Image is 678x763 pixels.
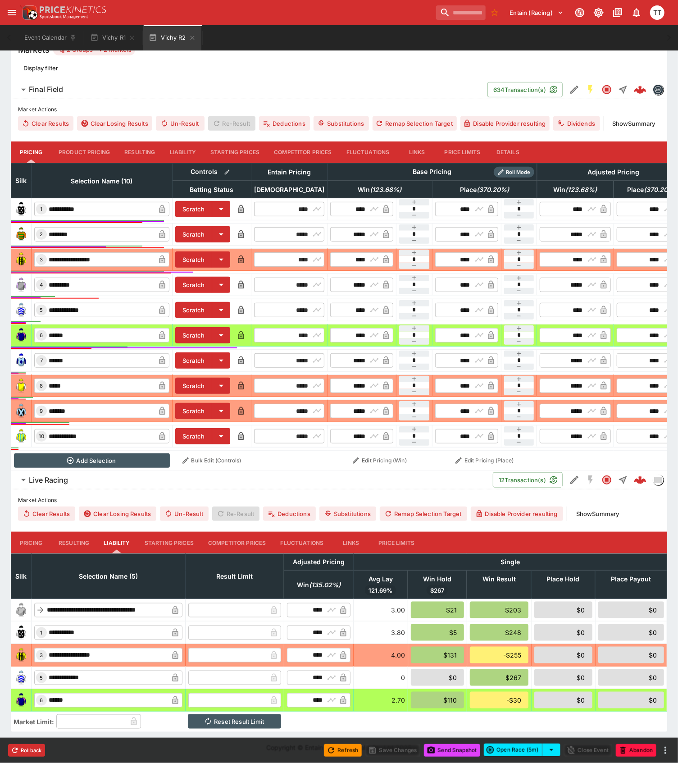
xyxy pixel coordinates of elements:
[427,586,448,595] span: $267
[175,378,212,394] button: Scratch
[14,717,55,726] h3: Market Limit:
[601,475,612,485] svg: Closed
[18,493,660,507] label: Market Actions
[185,554,284,599] th: Result Limit
[572,5,588,21] button: Connected to PK
[14,648,28,662] img: runner 3
[356,628,405,637] div: 3.80
[156,116,204,131] button: Un-Result
[353,554,667,571] th: Single
[14,202,28,216] img: runner 1
[143,25,201,50] button: Vichy R2
[484,744,542,756] button: Open Race (5m)
[634,474,646,486] div: 1795b8c2-a591-4cc4-aaec-4958da1ab5e3
[11,81,487,99] button: Final Field
[160,507,208,521] button: Un-Result
[653,85,663,95] img: betmakers
[424,744,480,757] button: Send Snapshot
[470,624,528,641] div: $248
[38,408,45,414] span: 9
[487,5,502,20] button: No Bookmarks
[314,116,369,131] button: Substitutions
[435,453,535,468] button: Edit Pricing (Place)
[38,231,45,238] span: 2
[582,472,599,488] button: SGM Disabled
[37,433,46,439] span: 10
[251,163,328,181] th: Entain Pricing
[653,475,664,485] div: liveracing
[324,744,362,757] button: Refresh
[348,184,412,195] span: Win(123.68%)
[284,554,353,571] th: Adjusted Pricing
[470,669,528,686] div: $267
[534,669,592,686] div: $0
[397,142,437,163] button: Links
[29,85,63,94] h6: Final Field
[599,82,615,98] button: Closed
[650,5,664,20] div: Tala Taufale
[365,586,396,595] span: 121.69%
[175,277,212,293] button: Scratch
[51,532,96,553] button: Resulting
[20,4,38,22] img: PriceKinetics Logo
[634,83,646,96] div: 31d1ed25-c239-4d1d-9943-563c139a0818
[117,142,162,163] button: Resulting
[319,507,376,521] button: Substitutions
[203,142,267,163] button: Starting Prices
[601,574,661,585] span: Place Payout
[356,605,405,615] div: 3.00
[14,328,28,343] img: runner 6
[571,507,625,521] button: ShowSummary
[11,142,51,163] button: Pricing
[221,166,233,178] button: Bulk edit
[331,532,371,553] button: Links
[615,472,631,488] button: Straight
[40,15,88,19] img: Sportsbook Management
[14,353,28,368] img: runner 7
[84,25,141,50] button: Vichy R1
[79,507,156,521] button: Clear Losing Results
[287,580,350,590] span: Win(135.02%)
[137,532,201,553] button: Starting Prices
[69,571,148,582] span: Selection Name (5)
[4,5,20,21] button: open drawer
[566,472,582,488] button: Edit Detail
[18,103,660,116] label: Market Actions
[566,82,582,98] button: Edit Detail
[470,692,528,708] div: -$30
[38,383,45,389] span: 8
[460,116,550,131] button: Disable Provider resulting
[598,602,664,618] div: $0
[634,474,646,486] img: logo-cerberus--red.svg
[14,379,28,393] img: runner 8
[14,453,170,468] button: Add Selection
[436,5,486,20] input: search
[380,507,467,521] button: Remap Selection Target
[534,647,592,663] div: $0
[356,673,405,682] div: 0
[411,647,464,663] div: $131
[14,603,28,617] img: blank-silk.png
[616,745,656,754] span: Mark an event as closed and abandoned.
[14,693,28,708] img: runner 6
[38,357,45,364] span: 7
[477,184,509,195] em: ( 370.20 %)
[653,475,663,485] img: liveracing
[14,303,28,317] img: runner 5
[598,692,664,708] div: $0
[14,626,28,640] img: runner 1
[493,472,563,488] button: 12Transaction(s)
[537,574,590,585] span: Place Hold
[339,142,397,163] button: Fluctuations
[38,256,45,263] span: 3
[534,624,592,641] div: $0
[163,142,203,163] button: Liability
[647,3,667,23] button: Tala Taufale
[660,745,671,756] button: more
[598,647,664,663] div: $0
[11,554,32,599] th: Silk
[505,5,569,20] button: Select Tenant
[263,507,316,521] button: Deductions
[473,574,526,585] span: Win Result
